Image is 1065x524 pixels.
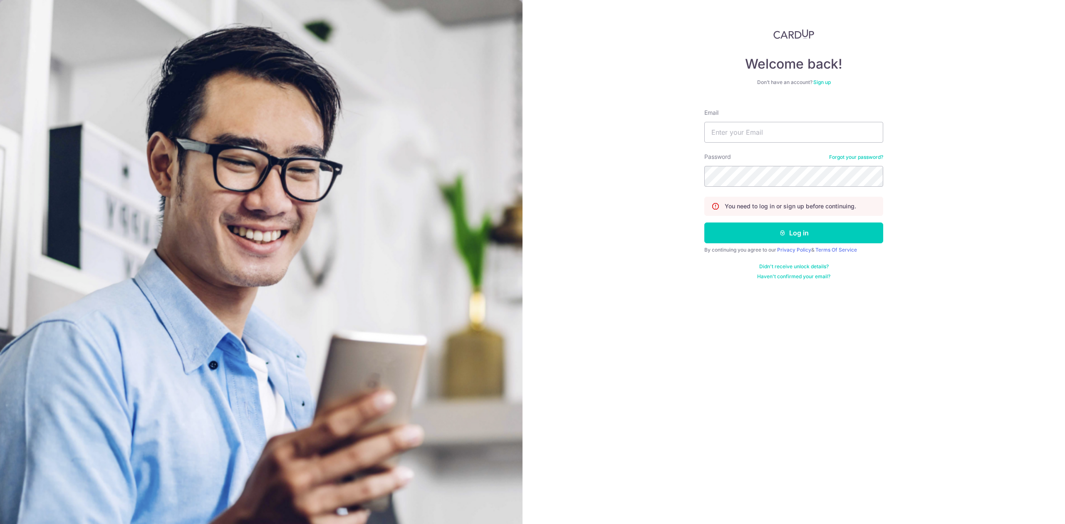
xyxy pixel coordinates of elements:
div: By continuing you agree to our & [704,247,883,253]
h4: Welcome back! [704,56,883,72]
img: CardUp Logo [773,29,814,39]
label: Password [704,153,731,161]
label: Email [704,109,718,117]
a: Privacy Policy [777,247,811,253]
a: Forgot your password? [829,154,883,161]
div: Don’t have an account? [704,79,883,86]
input: Enter your Email [704,122,883,143]
a: Sign up [813,79,831,85]
a: Didn't receive unlock details? [759,263,829,270]
button: Log in [704,222,883,243]
a: Haven't confirmed your email? [757,273,830,280]
a: Terms Of Service [815,247,857,253]
p: You need to log in or sign up before continuing. [725,202,856,210]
